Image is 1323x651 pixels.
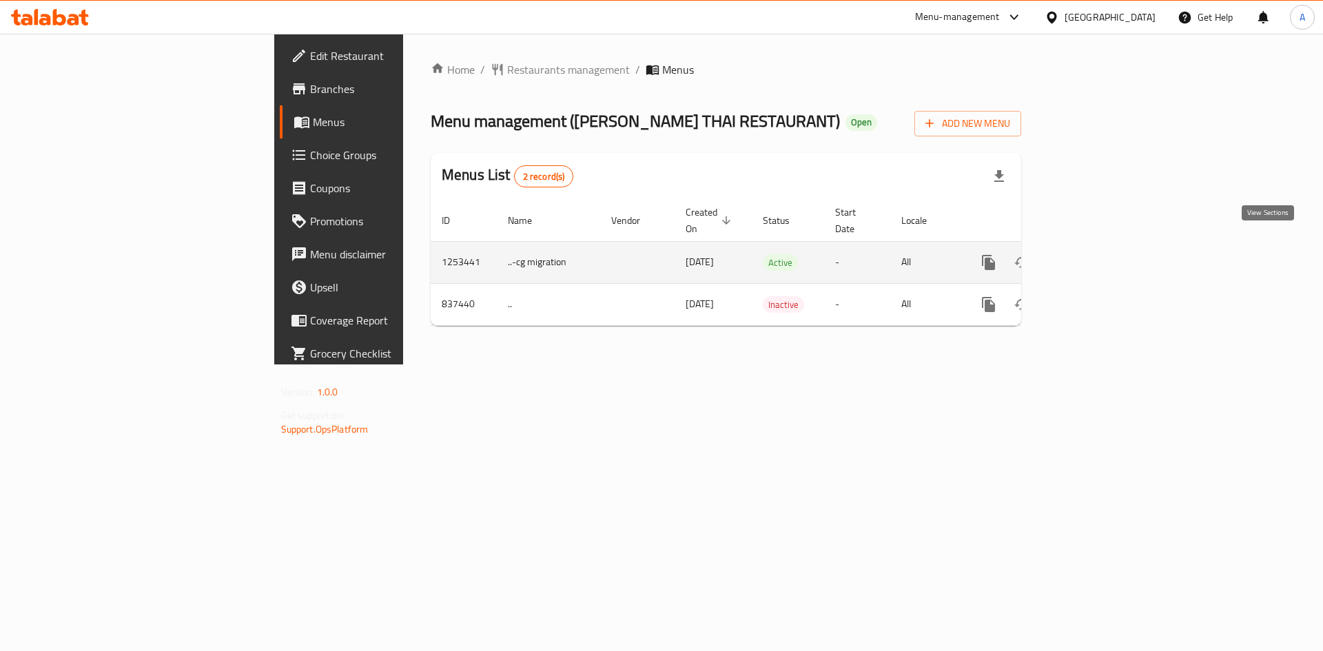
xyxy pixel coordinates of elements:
[763,297,804,313] span: Inactive
[280,337,495,370] a: Grocery Checklist
[442,212,468,229] span: ID
[914,111,1021,136] button: Add New Menu
[431,61,1021,78] nav: breadcrumb
[317,383,338,401] span: 1.0.0
[835,204,874,237] span: Start Date
[901,212,945,229] span: Locale
[845,116,877,128] span: Open
[310,48,484,64] span: Edit Restaurant
[515,170,573,183] span: 2 record(s)
[508,212,550,229] span: Name
[491,61,630,78] a: Restaurants management
[824,283,890,325] td: -
[972,246,1005,279] button: more
[281,406,345,424] span: Get support on:
[497,283,600,325] td: ..
[281,383,315,401] span: Version:
[1005,288,1038,321] button: Change Status
[280,238,495,271] a: Menu disclaimer
[611,212,658,229] span: Vendor
[983,160,1016,193] div: Export file
[310,180,484,196] span: Coupons
[890,241,961,283] td: All
[915,9,1000,25] div: Menu-management
[763,212,808,229] span: Status
[635,61,640,78] li: /
[310,246,484,262] span: Menu disclaimer
[890,283,961,325] td: All
[686,204,735,237] span: Created On
[686,253,714,271] span: [DATE]
[280,271,495,304] a: Upsell
[280,138,495,172] a: Choice Groups
[280,105,495,138] a: Menus
[1300,10,1305,25] span: A
[763,296,804,313] div: Inactive
[310,213,484,229] span: Promotions
[310,345,484,362] span: Grocery Checklist
[310,81,484,97] span: Branches
[310,312,484,329] span: Coverage Report
[280,304,495,337] a: Coverage Report
[442,165,573,187] h2: Menus List
[1065,10,1156,25] div: [GEOGRAPHIC_DATA]
[961,200,1116,242] th: Actions
[280,172,495,205] a: Coupons
[280,39,495,72] a: Edit Restaurant
[507,61,630,78] span: Restaurants management
[313,114,484,130] span: Menus
[824,241,890,283] td: -
[763,255,798,271] span: Active
[845,114,877,131] div: Open
[431,200,1116,326] table: enhanced table
[497,241,600,283] td: ..-cg migration
[280,205,495,238] a: Promotions
[972,288,1005,321] button: more
[431,105,840,136] span: Menu management ( [PERSON_NAME] THAI RESTAURANT )
[763,254,798,271] div: Active
[280,72,495,105] a: Branches
[662,61,694,78] span: Menus
[310,147,484,163] span: Choice Groups
[925,115,1010,132] span: Add New Menu
[281,420,369,438] a: Support.OpsPlatform
[310,279,484,296] span: Upsell
[686,295,714,313] span: [DATE]
[514,165,574,187] div: Total records count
